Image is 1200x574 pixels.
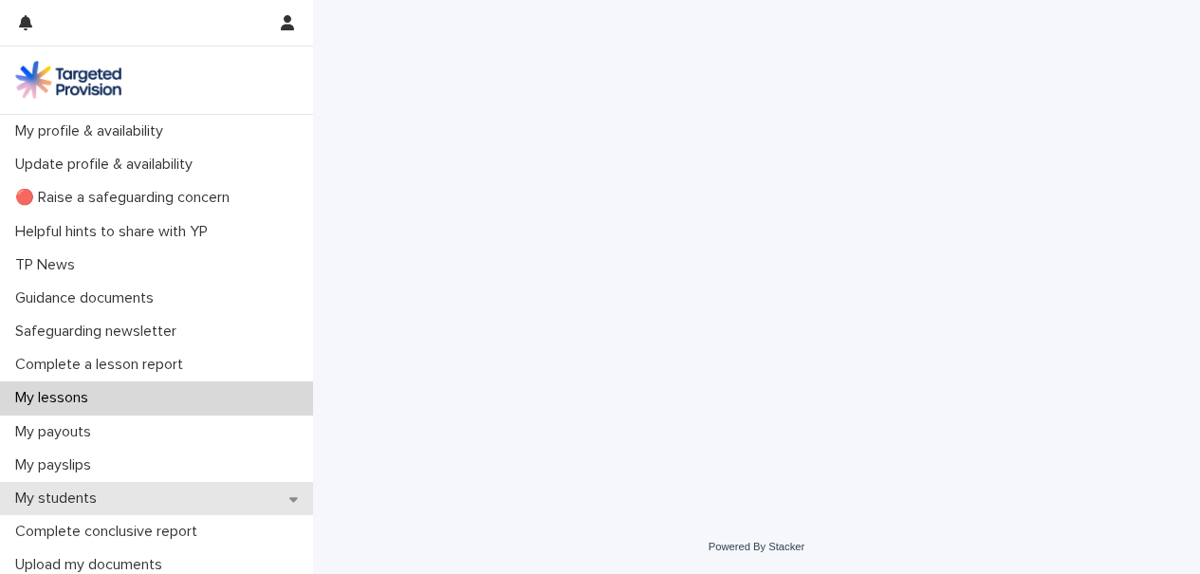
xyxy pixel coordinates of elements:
[8,556,177,574] p: Upload my documents
[8,456,106,474] p: My payslips
[8,389,103,407] p: My lessons
[8,122,178,140] p: My profile & availability
[8,156,208,174] p: Update profile & availability
[8,490,112,508] p: My students
[709,541,804,552] a: Powered By Stacker
[8,289,169,307] p: Guidance documents
[8,256,90,274] p: TP News
[8,523,212,541] p: Complete conclusive report
[8,189,245,207] p: 🔴 Raise a safeguarding concern
[8,423,106,441] p: My payouts
[15,61,121,99] img: M5nRWzHhSzIhMunXDL62
[8,356,198,374] p: Complete a lesson report
[8,223,223,241] p: Helpful hints to share with YP
[8,323,192,341] p: Safeguarding newsletter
